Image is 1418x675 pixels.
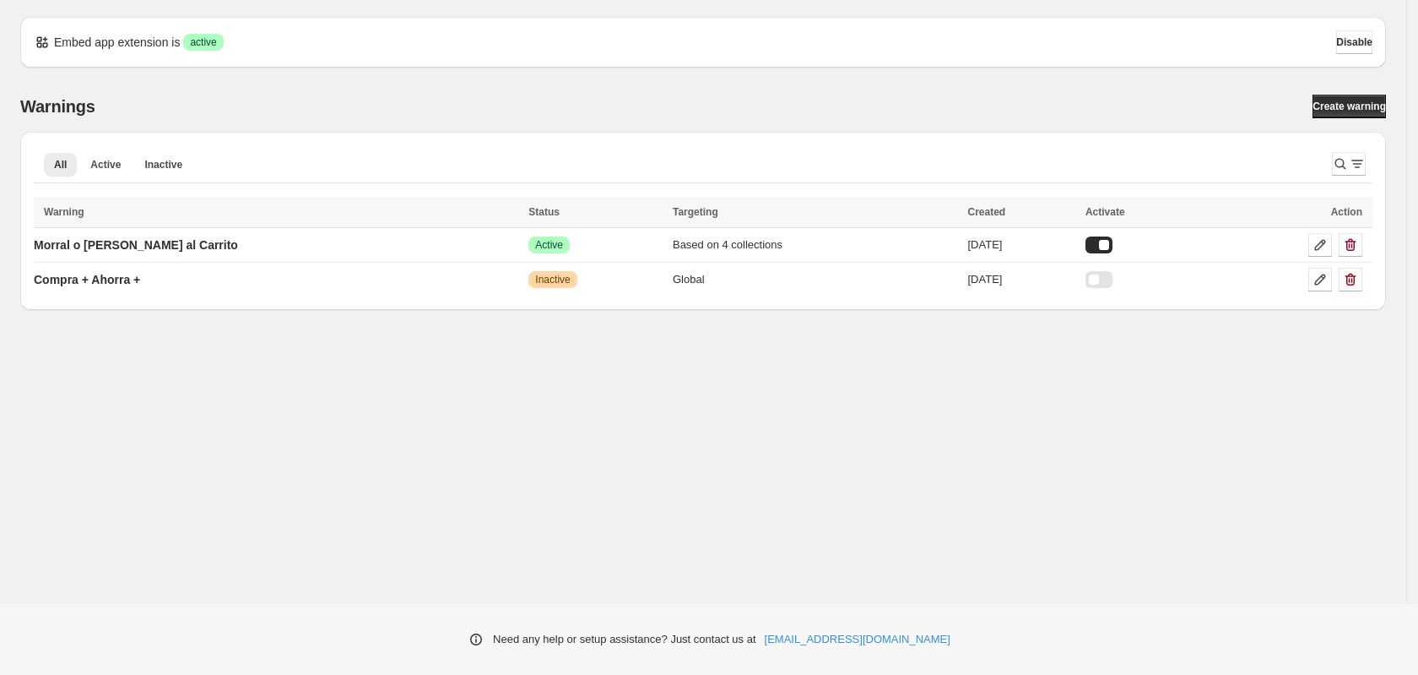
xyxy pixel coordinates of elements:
[1336,30,1372,54] button: Disable
[673,206,718,218] span: Targeting
[673,271,958,288] div: Global
[90,158,121,171] span: Active
[144,158,182,171] span: Inactive
[1312,100,1386,113] span: Create warning
[1085,206,1125,218] span: Activate
[34,237,238,253] p: Morral o [PERSON_NAME] al Carrito
[967,271,1074,288] div: [DATE]
[967,206,1005,218] span: Created
[1336,35,1372,49] span: Disable
[535,273,570,286] span: Inactive
[54,158,67,171] span: All
[34,231,238,259] a: Morral o [PERSON_NAME] al Carrito
[1332,152,1366,176] button: Search and filter results
[535,238,563,252] span: Active
[34,271,140,288] p: Compra + Ahorra +
[528,206,560,218] span: Status
[34,266,140,293] a: Compra + Ahorra +
[20,96,95,117] h2: Warnings
[54,34,180,51] p: Embed app extension is
[673,237,958,253] div: Based on 4 collections
[765,631,950,648] a: [EMAIL_ADDRESS][DOMAIN_NAME]
[1312,95,1386,118] a: Create warning
[190,35,216,49] span: active
[1331,206,1362,218] span: Action
[44,206,84,218] span: Warning
[967,237,1074,253] div: [DATE]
